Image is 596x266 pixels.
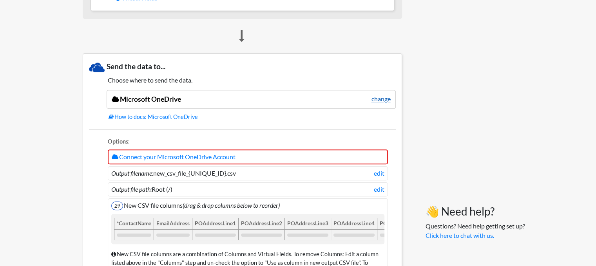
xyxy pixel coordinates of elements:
li: new_csv_file_{UNIQUE_ID}.csv [108,166,388,180]
h3: 👋 Need help? [426,205,525,218]
img: Microsoft OneDrive [89,59,105,75]
a: change [371,94,391,104]
a: Connect your Microsoft OneDrive Account [112,153,236,160]
a: edit [374,185,384,194]
div: EmailAddress [154,218,192,229]
a: Microsoft OneDrive [112,95,181,103]
p: Questions? Need help getting set up? [426,221,525,240]
a: How to docs: Microsoft OneDrive [109,113,396,121]
span: 29 [111,201,123,210]
li: Options: [108,137,388,148]
iframe: Drift Widget Chat Controller [557,227,587,257]
div: POCity [377,218,400,229]
a: edit [374,169,384,178]
div: POAddressLine2 [238,218,285,229]
div: POAddressLine4 [331,218,377,229]
h5: Choose where to send the data. [89,76,396,84]
div: POAddressLine1 [192,218,239,229]
div: POAddressLine3 [284,218,331,229]
h3: Send the data to... [89,59,396,75]
i: Output file path: [111,185,152,193]
li: Root (/) [108,182,388,196]
a: Click here to chat with us. [426,232,494,239]
i: Output filename: [111,169,153,177]
div: *ContactName [114,218,154,229]
i: (drag & drop columns below to reorder) [183,201,280,209]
